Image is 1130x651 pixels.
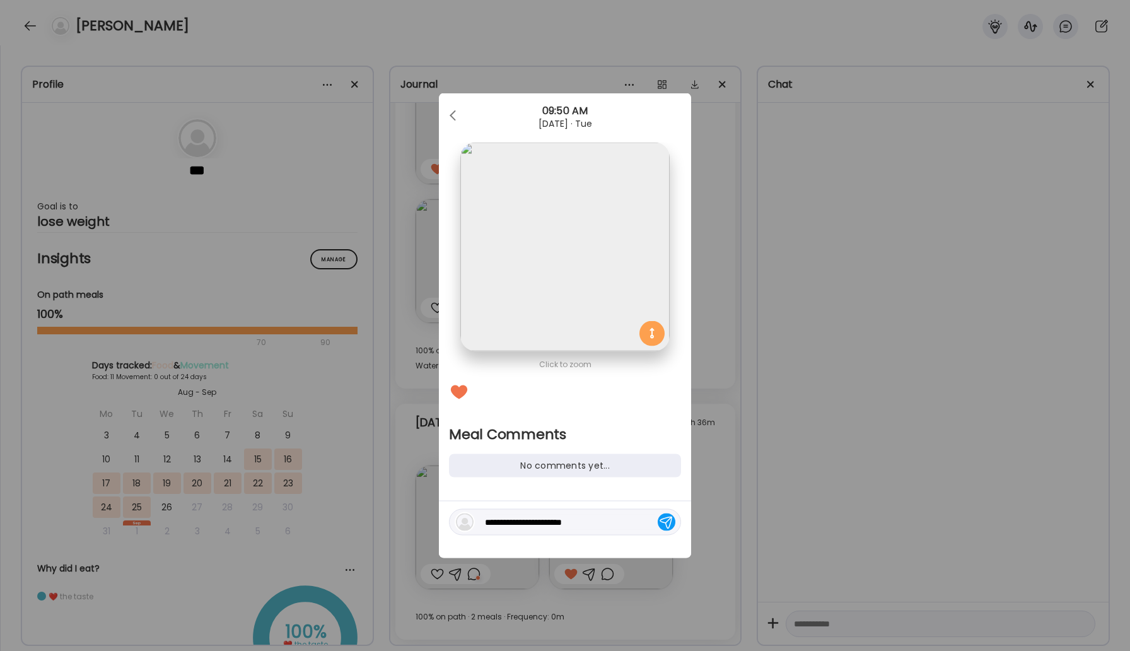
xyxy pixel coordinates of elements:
[449,357,681,372] div: Click to zoom
[456,513,474,531] img: bg-avatar-default.svg
[439,119,691,129] div: [DATE] · Tue
[449,425,681,444] h2: Meal Comments
[460,143,669,351] img: images%2FMmnsg9FMMIdfUg6NitmvFa1XKOJ3%2FW92YDEctmbwLG6ecelqB%2FZ06nYYubkHOBIg8JaqY5_1080
[449,454,681,478] div: No comments yet...
[439,103,691,119] div: 09:50 AM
